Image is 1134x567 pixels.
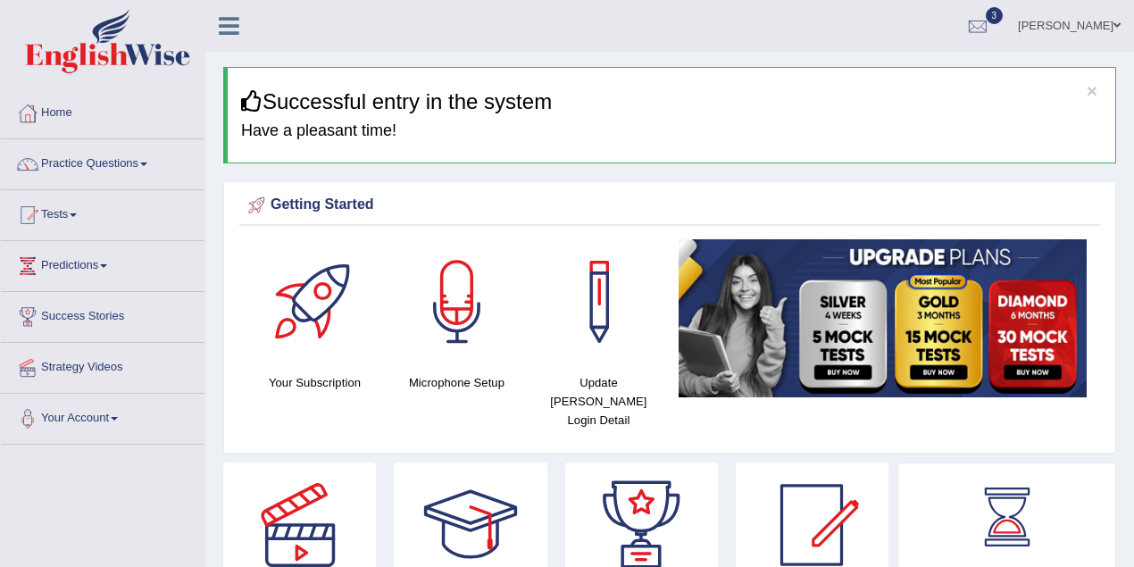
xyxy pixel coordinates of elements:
[1,88,204,133] a: Home
[1,343,204,388] a: Strategy Videos
[1,190,204,235] a: Tests
[537,373,661,429] h4: Update [PERSON_NAME] Login Detail
[986,7,1004,24] span: 3
[244,192,1096,219] div: Getting Started
[395,373,519,392] h4: Microphone Setup
[1,292,204,337] a: Success Stories
[253,373,377,392] h4: Your Subscription
[1,139,204,184] a: Practice Questions
[241,90,1102,113] h3: Successful entry in the system
[1,394,204,438] a: Your Account
[679,239,1087,397] img: small5.jpg
[1087,81,1097,100] button: ×
[241,122,1102,140] h4: Have a pleasant time!
[1,241,204,286] a: Predictions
